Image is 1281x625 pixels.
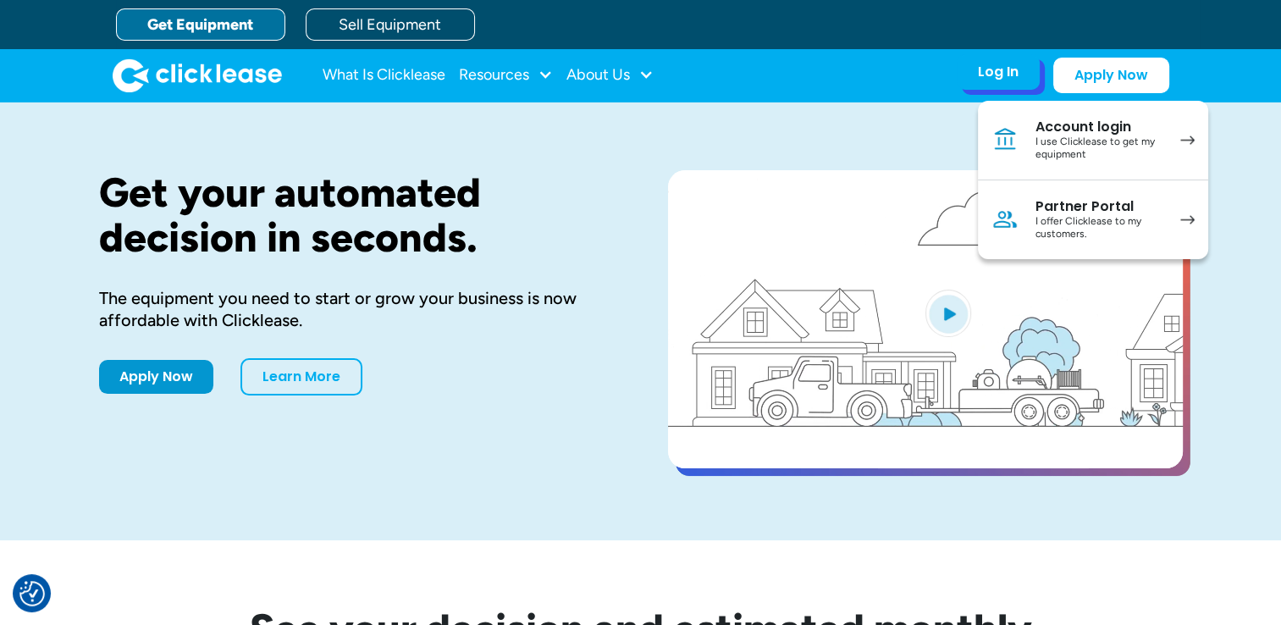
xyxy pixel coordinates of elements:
[323,58,445,92] a: What Is Clicklease
[978,64,1019,80] div: Log In
[978,101,1208,259] nav: Log In
[19,581,45,606] button: Consent Preferences
[113,58,282,92] img: Clicklease logo
[1035,119,1163,136] div: Account login
[1053,58,1169,93] a: Apply Now
[306,8,475,41] a: Sell Equipment
[1035,136,1163,162] div: I use Clicklease to get my equipment
[991,206,1019,233] img: Person icon
[925,290,971,337] img: Blue play button logo on a light blue circular background
[978,180,1208,259] a: Partner PortalI offer Clicklease to my customers.
[113,58,282,92] a: home
[116,8,285,41] a: Get Equipment
[459,58,553,92] div: Resources
[991,126,1019,153] img: Bank icon
[99,360,213,394] a: Apply Now
[1180,136,1195,145] img: arrow
[240,358,362,395] a: Learn More
[668,170,1183,468] a: open lightbox
[1035,215,1163,241] div: I offer Clicklease to my customers.
[566,58,654,92] div: About Us
[1180,215,1195,224] img: arrow
[99,170,614,260] h1: Get your automated decision in seconds.
[978,101,1208,180] a: Account loginI use Clicklease to get my equipment
[1035,198,1163,215] div: Partner Portal
[19,581,45,606] img: Revisit consent button
[99,287,614,331] div: The equipment you need to start or grow your business is now affordable with Clicklease.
